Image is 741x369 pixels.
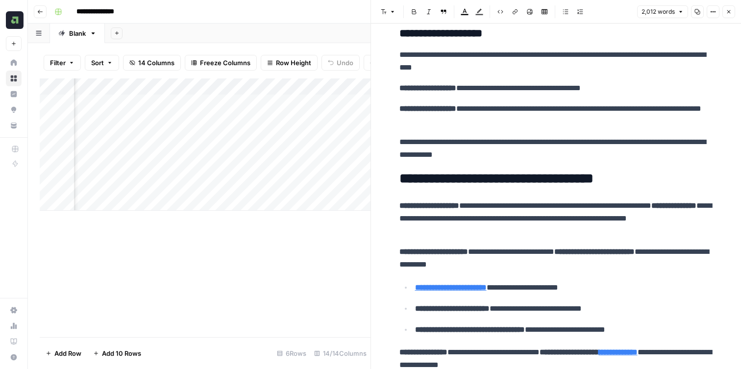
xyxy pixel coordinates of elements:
button: Help + Support [6,349,22,365]
a: Browse [6,71,22,86]
button: 2,012 words [637,5,688,18]
span: Add Row [54,348,81,358]
span: Freeze Columns [200,58,250,68]
a: Blank [50,24,105,43]
span: Sort [91,58,104,68]
div: Blank [69,28,86,38]
span: Undo [337,58,353,68]
button: Undo [321,55,360,71]
a: Settings [6,302,22,318]
a: Opportunities [6,102,22,118]
div: 6 Rows [273,345,310,361]
div: 14/14 Columns [310,345,370,361]
button: 14 Columns [123,55,181,71]
a: Your Data [6,118,22,133]
button: Add Row [40,345,87,361]
button: Add 10 Rows [87,345,147,361]
span: Add 10 Rows [102,348,141,358]
a: Usage [6,318,22,334]
img: Assembled Logo [6,11,24,29]
a: Home [6,55,22,71]
button: Row Height [261,55,318,71]
span: Row Height [276,58,311,68]
a: Learning Hub [6,334,22,349]
span: 14 Columns [138,58,174,68]
button: Sort [85,55,119,71]
button: Filter [44,55,81,71]
span: 2,012 words [642,7,675,16]
a: Insights [6,86,22,102]
span: Filter [50,58,66,68]
button: Workspace: Assembled [6,8,22,32]
button: Freeze Columns [185,55,257,71]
